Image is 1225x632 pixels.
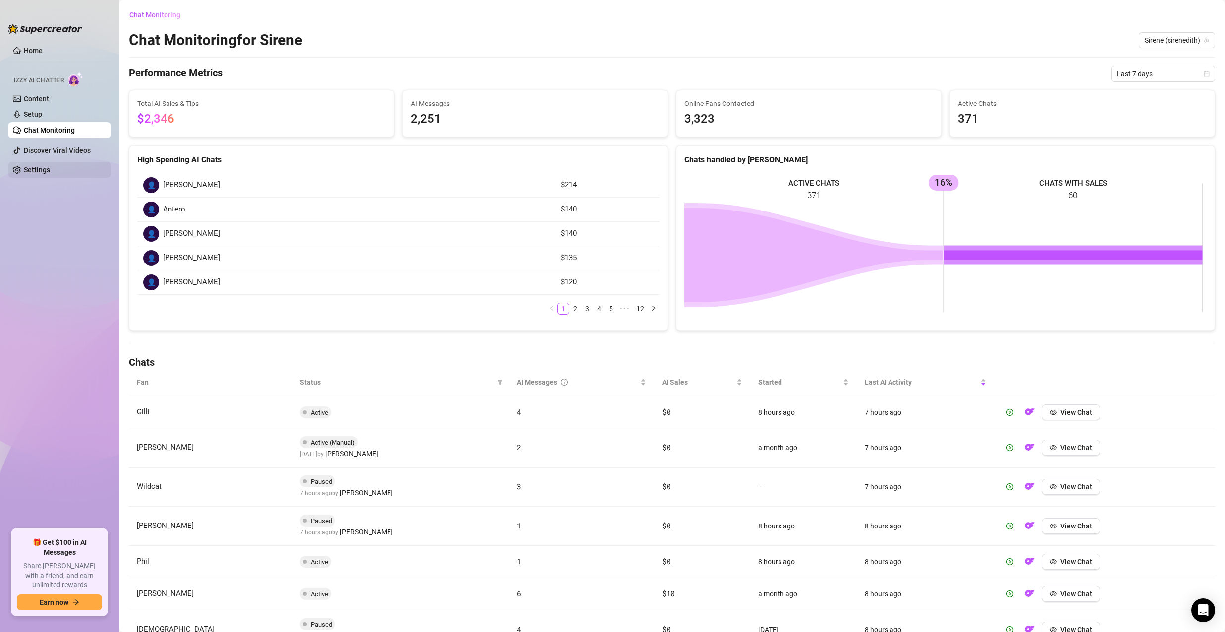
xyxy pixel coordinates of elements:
span: eye [1050,590,1057,597]
span: info-circle [561,377,568,388]
span: Total AI Sales & Tips [137,98,386,109]
span: Started [758,377,841,388]
span: Antero [163,204,185,215]
span: 2 [517,442,521,452]
span: ••• [617,303,633,315]
span: $0 [662,481,670,491]
span: [PERSON_NAME] [340,487,393,498]
span: [PERSON_NAME] [340,527,393,537]
span: 1 [517,556,521,566]
span: left [549,305,555,311]
a: Content [24,95,49,103]
a: Setup [24,110,42,118]
span: filter [497,379,503,385]
span: 7 hours ago by [300,490,393,497]
li: Previous Page [546,303,557,315]
td: 7 hours ago [857,396,994,428]
button: OF [1022,554,1038,570]
span: Status [300,377,493,388]
div: 👤 [143,250,159,266]
span: Share [PERSON_NAME] with a friend, and earn unlimited rewards [17,561,102,590]
th: Started [750,369,857,396]
a: Chat Monitoring [24,126,75,134]
span: View Chat [1060,483,1092,491]
div: 👤 [143,226,159,242]
img: OF [1025,407,1035,417]
img: OF [1025,588,1035,598]
span: $0 [662,521,670,530]
td: a month ago [750,428,857,468]
button: OF [1022,440,1038,456]
li: 12 [633,303,648,315]
button: View Chat [1042,479,1100,495]
th: Fan [129,369,292,396]
span: Paused [311,621,332,628]
th: Last AI Activity [857,369,994,396]
button: left [546,303,557,315]
button: View Chat [1042,404,1100,420]
span: 371 [958,110,1207,129]
li: 1 [557,303,569,315]
button: View Chat [1042,518,1100,534]
a: 12 [633,303,647,314]
h4: Chats [129,355,1215,369]
article: $120 [561,276,654,288]
span: eye [1050,523,1057,529]
button: OF [1022,479,1038,495]
button: OF [1022,586,1038,602]
td: 8 hours ago [750,396,857,428]
li: 4 [593,303,605,315]
span: View Chat [1060,558,1092,566]
span: $0 [662,442,670,452]
span: 1 [517,521,521,530]
button: Earn nowarrow-right [17,594,102,610]
span: Active [311,590,328,598]
h2: Chat Monitoring for Sirene [129,31,302,50]
button: OF [1022,404,1038,420]
a: 4 [594,303,605,314]
span: eye [1050,444,1057,451]
span: [PERSON_NAME] [163,228,220,240]
span: team [1204,37,1210,43]
img: OF [1025,481,1035,491]
img: OF [1025,556,1035,566]
td: 8 hours ago [857,546,994,578]
td: 8 hours ago [750,546,857,578]
span: Chat Monitoring [129,11,180,19]
td: 7 hours ago [857,428,994,468]
span: Sirene (sirenedith) [1145,33,1209,48]
span: View Chat [1060,522,1092,530]
span: [PERSON_NAME] [137,521,194,530]
a: 3 [582,303,593,314]
span: Active [311,558,328,566]
span: [PERSON_NAME] [163,252,220,264]
div: 👤 [143,202,159,217]
span: $10 [662,588,675,598]
span: 4 [517,407,521,417]
a: OF [1022,410,1038,418]
article: $140 [561,204,654,215]
span: [PERSON_NAME] [137,443,194,452]
div: Chats handled by [PERSON_NAME] [684,154,1207,166]
article: $214 [561,179,654,191]
a: OF [1022,592,1038,600]
td: a month ago [750,578,857,610]
button: Chat Monitoring [129,7,188,23]
td: 7 hours ago [857,468,994,507]
span: $0 [662,407,670,417]
span: [PERSON_NAME] [325,448,378,459]
a: 2 [570,303,581,314]
span: Earn now [40,598,68,606]
img: OF [1025,442,1035,452]
span: AI Sales [662,377,734,388]
li: Next Page [648,303,660,315]
li: 2 [569,303,581,315]
li: 3 [581,303,593,315]
span: [PERSON_NAME] [137,589,194,598]
article: $135 [561,252,654,264]
span: Last AI Activity [865,377,978,388]
a: OF [1022,524,1038,532]
span: eye [1050,558,1057,565]
span: View Chat [1060,408,1092,416]
div: High Spending AI Chats [137,154,660,166]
